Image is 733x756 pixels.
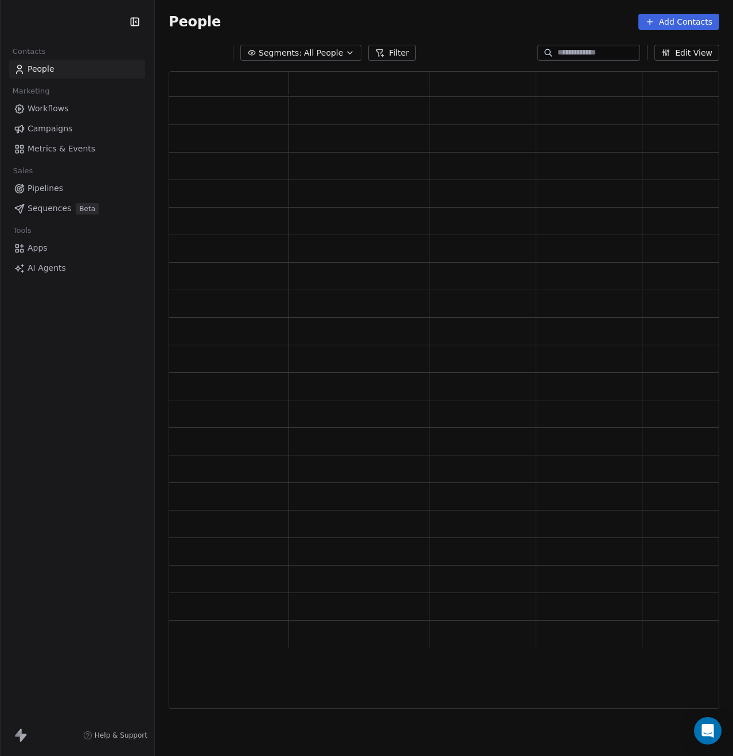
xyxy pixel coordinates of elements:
[28,262,66,274] span: AI Agents
[8,162,38,180] span: Sales
[638,14,719,30] button: Add Contacts
[28,123,72,135] span: Campaigns
[9,199,145,218] a: SequencesBeta
[28,63,54,75] span: People
[9,99,145,118] a: Workflows
[28,202,71,215] span: Sequences
[9,179,145,198] a: Pipelines
[304,47,343,59] span: All People
[28,103,69,115] span: Workflows
[76,203,99,215] span: Beta
[8,222,36,239] span: Tools
[83,731,147,740] a: Help & Support
[28,143,95,155] span: Metrics & Events
[9,139,145,158] a: Metrics & Events
[95,731,147,740] span: Help & Support
[7,83,54,100] span: Marketing
[368,45,416,61] button: Filter
[654,45,719,61] button: Edit View
[28,182,63,194] span: Pipelines
[7,43,50,60] span: Contacts
[9,239,145,258] a: Apps
[9,119,145,138] a: Campaigns
[169,13,221,30] span: People
[28,242,48,254] span: Apps
[9,60,145,79] a: People
[694,717,722,745] div: Open Intercom Messenger
[9,259,145,278] a: AI Agents
[259,47,302,59] span: Segments:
